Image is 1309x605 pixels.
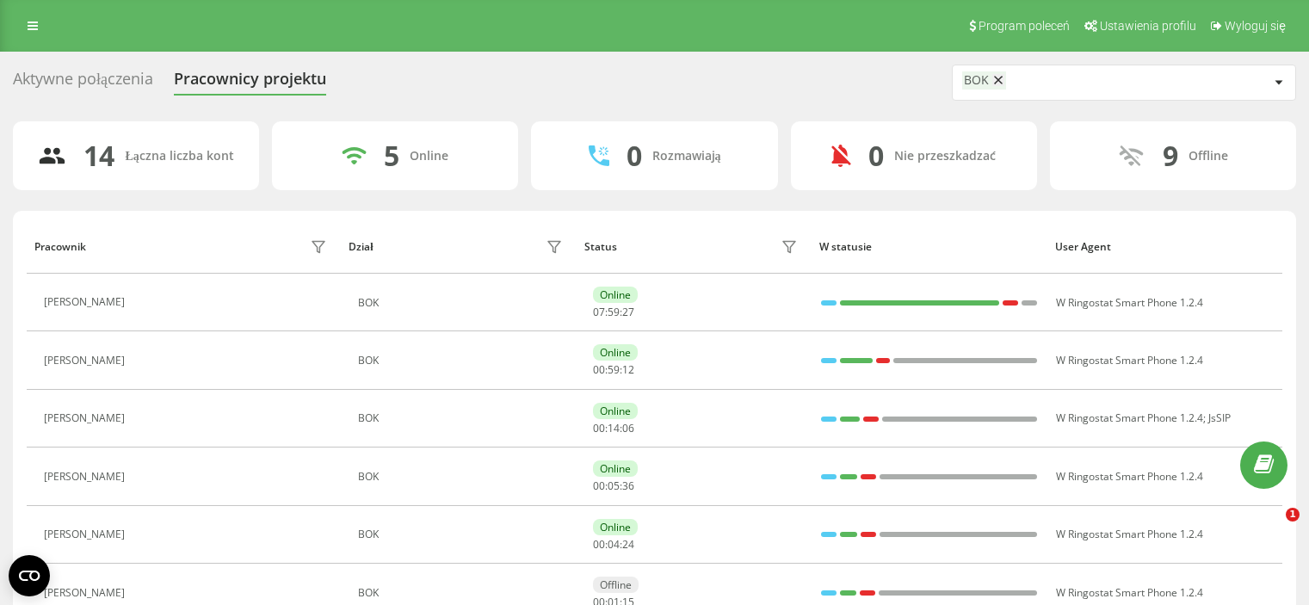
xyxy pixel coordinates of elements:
[868,139,884,172] div: 0
[622,478,634,493] span: 36
[593,362,605,377] span: 00
[1056,295,1203,310] span: W Ringostat Smart Phone 1.2.4
[410,149,448,164] div: Online
[593,423,634,435] div: : :
[593,480,634,492] div: : :
[593,519,638,535] div: Online
[13,70,153,96] div: Aktywne połączenia
[593,403,638,419] div: Online
[894,149,996,164] div: Nie przeszkadzać
[1056,353,1203,367] span: W Ringostat Smart Phone 1.2.4
[384,139,399,172] div: 5
[349,241,373,253] div: Dział
[652,149,721,164] div: Rozmawiają
[593,305,605,319] span: 07
[34,241,86,253] div: Pracownik
[627,139,642,172] div: 0
[1286,508,1300,522] span: 1
[174,70,326,96] div: Pracownicy projektu
[1208,411,1231,425] span: JsSIP
[358,297,567,309] div: BOK
[593,478,605,493] span: 00
[44,355,129,367] div: [PERSON_NAME]
[44,587,129,599] div: [PERSON_NAME]
[593,577,639,593] div: Offline
[979,19,1070,33] span: Program poleceń
[608,478,620,493] span: 05
[593,306,634,318] div: : :
[593,460,638,477] div: Online
[593,421,605,435] span: 00
[1056,469,1203,484] span: W Ringostat Smart Phone 1.2.4
[608,362,620,377] span: 59
[622,537,634,552] span: 24
[593,364,634,376] div: : :
[819,241,1039,253] div: W statusie
[125,149,233,164] div: Łączna liczba kont
[593,537,605,552] span: 00
[1163,139,1178,172] div: 9
[1056,585,1203,600] span: W Ringostat Smart Phone 1.2.4
[1225,19,1286,33] span: Wyloguj się
[44,296,129,308] div: [PERSON_NAME]
[9,555,50,596] button: Open CMP widget
[622,421,634,435] span: 06
[358,355,567,367] div: BOK
[44,528,129,540] div: [PERSON_NAME]
[44,412,129,424] div: [PERSON_NAME]
[593,539,634,551] div: : :
[44,471,129,483] div: [PERSON_NAME]
[1056,411,1203,425] span: W Ringostat Smart Phone 1.2.4
[83,139,114,172] div: 14
[964,73,989,88] div: BOK
[358,412,567,424] div: BOK
[1250,508,1292,549] iframe: Intercom live chat
[622,362,634,377] span: 12
[1100,19,1196,33] span: Ustawienia profilu
[1189,149,1228,164] div: Offline
[622,305,634,319] span: 27
[584,241,617,253] div: Status
[593,287,638,303] div: Online
[608,537,620,552] span: 04
[358,528,567,540] div: BOK
[1056,527,1203,541] span: W Ringostat Smart Phone 1.2.4
[1055,241,1275,253] div: User Agent
[608,421,620,435] span: 14
[593,344,638,361] div: Online
[608,305,620,319] span: 59
[358,587,567,599] div: BOK
[358,471,567,483] div: BOK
